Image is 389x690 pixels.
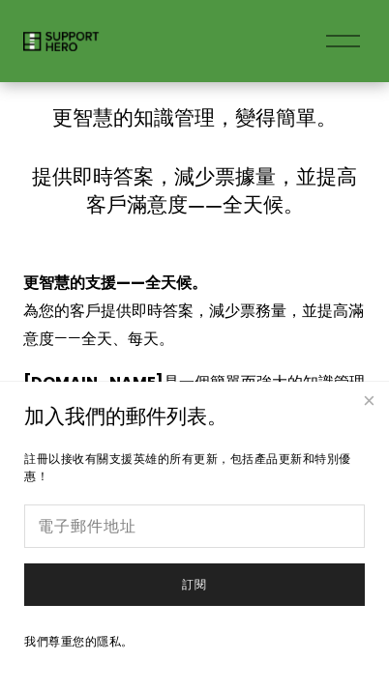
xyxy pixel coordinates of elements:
[23,162,366,218] h4: 提供即時答案，減少票據量，並提高客戶滿意度——全天候。
[352,385,386,418] a: 關閉
[24,635,365,650] p: 我們尊重您的隱私。
[182,578,207,591] span: 訂閱
[23,32,99,51] img: 支援英雄
[24,406,227,426] h1: 加入我們的郵件列表。
[23,270,366,353] p: 為您的客戶提供即時答案，減少票務量，並提高滿意度——全天、每天。
[23,272,207,294] strong: 更智慧的支援——全天候。
[24,450,365,485] p: 註冊以接收有關支援英雄的所有更新，包括產品更新和特別優惠！
[23,103,366,131] h4: 更智慧的知識管理，變得簡單。
[24,563,365,606] button: 訂閱
[24,504,365,549] input: 電子郵件地址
